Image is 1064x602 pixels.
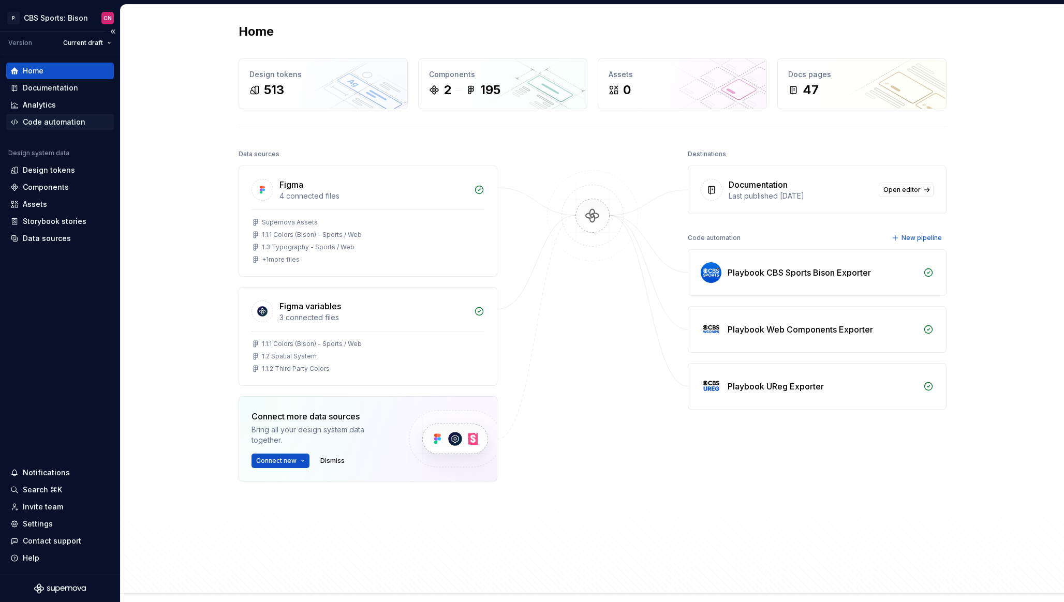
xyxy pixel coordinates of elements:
div: 1.3 Typography - Sports / Web [262,243,354,251]
div: 513 [264,82,284,98]
div: Playbook UReg Exporter [728,380,824,393]
div: Docs pages [788,69,936,80]
a: Docs pages47 [777,58,947,109]
div: Data sources [239,147,279,161]
div: Notifications [23,468,70,478]
button: Connect new [252,454,309,468]
a: Home [6,63,114,79]
div: 47 [803,82,819,98]
div: Documentation [729,178,788,191]
div: Invite team [23,502,63,512]
svg: Supernova Logo [34,583,86,594]
a: Figma4 connected filesSupernova Assets1.1.1 Colors (Bison) - Sports / Web1.3 Typography - Sports ... [239,165,497,277]
div: Assets [609,69,756,80]
div: Home [23,66,43,76]
div: + 1 more files [262,255,300,264]
div: Version [8,39,32,47]
div: Design tokens [249,69,397,80]
div: Destinations [688,147,726,161]
button: Search ⌘K [6,481,114,498]
div: 2 [444,82,451,98]
div: Assets [23,199,47,209]
button: Collapse sidebar [106,24,120,39]
span: Current draft [63,39,103,47]
a: Figma variables3 connected files1.1.1 Colors (Bison) - Sports / Web1.2 Spatial System1.1.2 Third ... [239,287,497,386]
div: Components [23,182,69,192]
div: CN [104,14,112,22]
a: Documentation [6,80,114,96]
div: Help [23,553,39,563]
div: Storybook stories [23,216,86,227]
div: Design system data [8,149,69,157]
div: Code automation [688,231,741,245]
a: Design tokens [6,162,114,178]
button: Contact support [6,533,114,549]
div: 1.2 Spatial System [262,352,317,360]
div: P [7,12,20,24]
div: Supernova Assets [262,218,318,227]
a: Components [6,179,114,195]
a: Assets0 [598,58,767,109]
span: Connect new [256,457,297,465]
button: PCBS Sports: BisonCN [2,7,118,29]
span: New pipeline [902,234,942,242]
div: Playbook Web Components Exporter [728,323,873,336]
a: Settings [6,516,114,532]
span: Dismiss [320,457,345,465]
a: Data sources [6,230,114,247]
a: Invite team [6,499,114,515]
a: Assets [6,196,114,213]
h2: Home [239,23,274,40]
div: Figma [279,178,303,191]
div: Data sources [23,233,71,244]
div: Code automation [23,117,85,127]
div: Design tokens [23,165,75,175]
a: Analytics [6,97,114,113]
div: Playbook CBS Sports Bison Exporter [728,266,871,279]
div: CBS Sports: Bison [24,13,88,23]
div: 1.1.1 Colors (Bison) - Sports / Web [262,340,362,348]
a: Design tokens513 [239,58,408,109]
a: Code automation [6,114,114,130]
div: 3 connected files [279,312,468,323]
div: Figma variables [279,300,341,312]
div: Last published [DATE] [729,191,873,201]
div: Search ⌘K [23,485,62,495]
button: New pipeline [889,231,947,245]
a: Storybook stories [6,213,114,230]
div: Contact support [23,536,81,546]
div: Documentation [23,83,78,93]
a: Open editor [879,183,934,197]
button: Help [6,550,114,566]
div: 4 connected files [279,191,468,201]
div: Connect more data sources [252,410,391,423]
a: Components2195 [418,58,587,109]
div: Components [429,69,577,80]
div: Analytics [23,100,56,110]
div: 1.1.1 Colors (Bison) - Sports / Web [262,231,362,239]
div: 195 [480,82,500,98]
button: Notifications [6,464,114,481]
button: Current draft [58,36,116,50]
div: Bring all your design system data together. [252,425,391,445]
button: Dismiss [316,454,349,468]
div: 1.1.2 Third Party Colors [262,365,330,373]
div: Settings [23,519,53,529]
span: Open editor [883,186,921,194]
div: 0 [623,82,631,98]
